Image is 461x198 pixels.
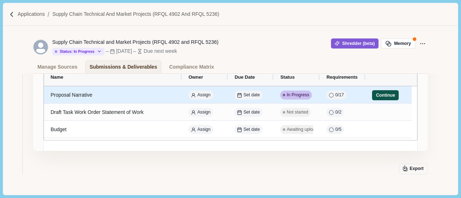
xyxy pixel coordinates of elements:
[165,60,218,73] a: Compliance Matrix
[287,92,309,98] span: In Progress
[106,47,109,55] div: –
[50,105,175,119] div: Draft Task Work Order Statement of Work
[335,126,341,133] span: 0 / 5
[18,10,45,18] a: Applications
[418,38,428,49] button: Application Actions
[50,88,175,102] div: Proposal Narrative
[55,49,94,54] div: Status: In Progress
[52,10,219,18] a: Supply Chain Technical and Market Projects (RFQL 4902 and RFQL 5236)
[234,125,262,134] button: Set date
[326,74,358,80] span: Requirements
[197,109,211,116] span: Assign
[331,38,379,49] button: Shredder (beta)
[169,61,214,73] div: Compliance Matrix
[234,91,262,100] button: Set date
[188,125,213,134] button: Assign
[234,108,262,117] button: Set date
[197,92,211,98] span: Assign
[243,126,260,133] span: Set date
[90,61,157,73] div: Submissions & Deliverables
[144,47,177,55] div: Due next week
[335,109,341,116] span: 0 / 2
[52,38,219,46] div: Supply Chain Technical and Market Projects (RFQL 4902 and RFQL 5236)
[188,108,213,117] button: Assign
[85,60,161,73] a: Submissions & Deliverables
[133,47,136,55] div: –
[9,11,15,18] img: Forward slash icon
[335,92,344,98] span: 0 / 17
[381,38,415,49] button: Memory
[45,11,52,18] img: Forward slash icon
[243,92,260,98] span: Set date
[116,47,132,55] div: [DATE]
[234,74,255,80] span: Due Date
[197,126,211,133] span: Assign
[50,123,175,137] div: Budget
[52,48,104,55] button: Status: In Progress
[33,60,81,73] a: Manage Sources
[188,74,203,80] span: Owner
[287,126,318,133] span: Awaiting upload
[243,109,260,116] span: Set date
[37,61,77,73] div: Manage Sources
[372,90,399,100] button: Continue
[280,74,295,80] span: Status
[33,40,48,54] svg: avatar
[50,74,63,80] span: Name
[399,164,428,174] button: Export
[287,109,308,116] span: Not started
[188,91,213,100] button: Assign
